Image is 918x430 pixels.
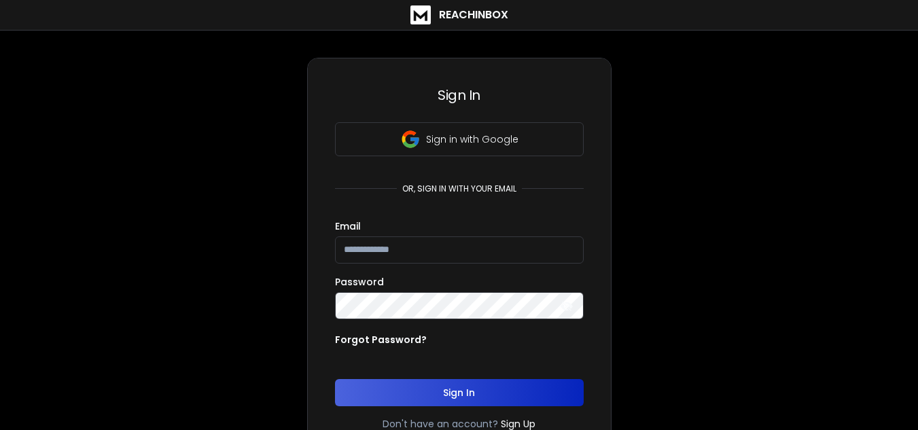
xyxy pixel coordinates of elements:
p: Forgot Password? [335,333,427,346]
img: logo [410,5,431,24]
label: Password [335,277,384,287]
label: Email [335,221,361,231]
button: Sign in with Google [335,122,584,156]
p: or, sign in with your email [397,183,522,194]
h3: Sign In [335,86,584,105]
p: Sign in with Google [426,132,518,146]
h1: ReachInbox [439,7,508,23]
a: ReachInbox [410,5,508,24]
button: Sign In [335,379,584,406]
